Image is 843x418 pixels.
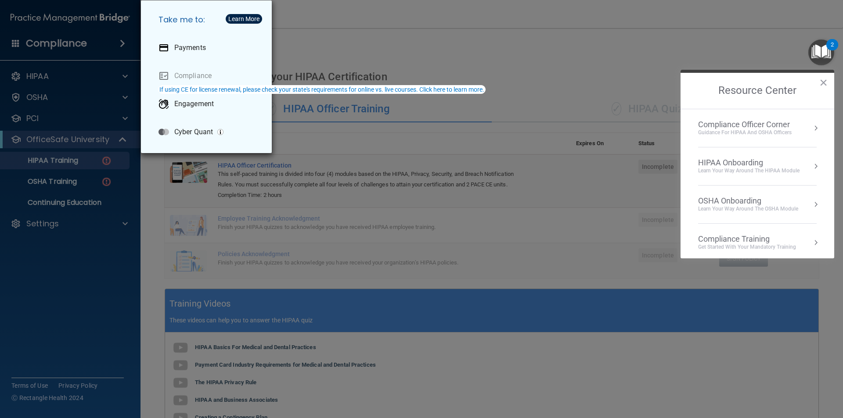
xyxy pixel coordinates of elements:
button: If using CE for license renewal, please check your state's requirements for online vs. live cours... [158,85,486,94]
div: Get Started with your mandatory training [698,243,796,251]
button: Learn More [226,14,262,24]
div: Learn Your Way around the HIPAA module [698,167,800,175]
h5: Take me to: [151,7,265,32]
p: Engagement [174,100,214,108]
div: If using CE for license renewal, please check your state's requirements for online vs. live cours... [159,86,484,93]
div: Resource Center [681,70,834,258]
a: Cyber Quant [151,120,265,144]
div: HIPAA Onboarding [698,158,800,168]
button: Close [819,75,828,89]
p: Cyber Quant [174,128,213,136]
div: OSHA Onboarding [698,196,798,206]
iframe: Drift Widget Chat Controller [691,356,832,391]
a: Compliance [151,64,265,88]
a: Payments [151,36,265,60]
button: Open Resource Center, 2 new notifications [808,39,834,65]
div: Learn More [228,16,259,22]
div: Compliance Officer Corner [698,120,792,129]
div: Guidance for HIPAA and OSHA Officers [698,129,792,136]
div: 2 [831,45,834,56]
p: Payments [174,43,206,52]
h2: Resource Center [681,73,834,109]
a: Engagement [151,92,265,116]
div: Learn your way around the OSHA module [698,205,798,213]
div: Compliance Training [698,234,796,244]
